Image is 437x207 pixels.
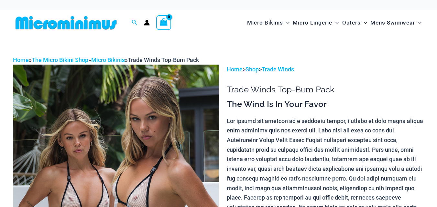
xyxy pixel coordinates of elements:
[283,15,290,31] span: Menu Toggle
[370,15,415,31] span: Mens Swimwear
[262,66,294,73] a: Trade Winds
[13,57,29,63] a: Home
[293,15,332,31] span: Micro Lingerie
[245,12,424,34] nav: Site Navigation
[128,57,199,63] span: Trade Winds Top-Bum Pack
[342,15,361,31] span: Outers
[341,13,369,33] a: OutersMenu ToggleMenu Toggle
[369,13,423,33] a: Mens SwimwearMenu ToggleMenu Toggle
[247,15,283,31] span: Micro Bikinis
[156,15,171,30] a: View Shopping Cart, empty
[415,15,421,31] span: Menu Toggle
[332,15,339,31] span: Menu Toggle
[227,66,243,73] a: Home
[132,19,137,27] a: Search icon link
[227,65,424,74] p: > >
[246,66,259,73] a: Shop
[227,99,424,110] h3: The Wind Is In Your Favor
[13,57,199,63] span: » » »
[91,57,125,63] a: Micro Bikinis
[144,20,150,26] a: Account icon link
[246,13,291,33] a: Micro BikinisMenu ToggleMenu Toggle
[13,16,119,30] img: MM SHOP LOGO FLAT
[361,15,367,31] span: Menu Toggle
[227,85,424,95] h1: Trade Winds Top-Bum Pack
[291,13,340,33] a: Micro LingerieMenu ToggleMenu Toggle
[32,57,88,63] a: The Micro Bikini Shop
